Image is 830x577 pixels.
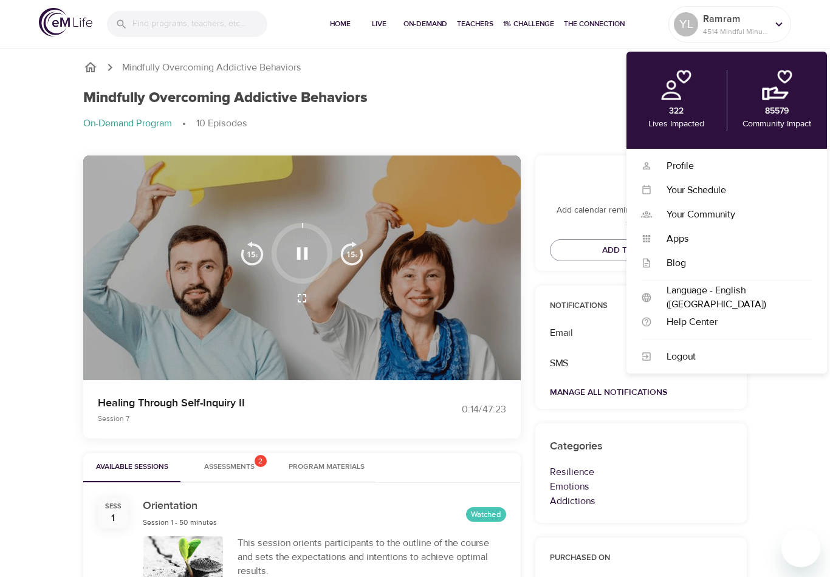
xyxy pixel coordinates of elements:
span: 2 [255,455,267,467]
span: The Connection [564,18,625,30]
img: personal.png [661,70,691,100]
nav: breadcrumb [83,60,747,75]
span: Program Materials [285,461,368,474]
img: community.png [762,70,792,100]
p: 85579 [765,105,789,118]
p: Session 7 [98,413,400,424]
div: YL [674,12,698,36]
iframe: Button to launch messaging window [781,528,820,567]
div: Logout [652,350,812,364]
p: Lives Impacted [648,118,704,131]
h6: Purchased on [550,552,732,565]
p: On-Demand Program [83,117,172,131]
p: Add calendar reminders so you never miss a session. [550,204,732,230]
span: 1% Challenge [503,18,554,30]
div: Language - English ([GEOGRAPHIC_DATA]) [652,284,812,312]
p: Emotions [550,479,732,494]
button: Add to Calendar [550,239,732,262]
span: On-Demand [403,18,447,30]
span: Live [365,18,394,30]
div: Email [543,319,690,347]
div: Your Schedule [652,183,812,197]
div: Blog [652,256,812,270]
div: 0:14 / 47:23 [415,403,506,417]
input: Find programs, teachers, etc... [132,11,267,37]
div: 1 [111,511,115,525]
span: Available Sessions [91,461,173,474]
div: SMS [543,349,690,378]
a: Manage All Notifications [550,387,667,398]
p: Mindfully Overcoming Addictive Behaviors [122,61,301,75]
span: Add to Calendar [602,243,680,258]
span: Home [326,18,355,30]
span: Teachers [457,18,493,30]
h6: Orientation [143,497,217,515]
div: Sess [105,502,122,511]
img: logo [39,8,92,36]
span: Assessments [204,461,255,474]
span: Session 1 - 50 minutes [143,517,217,527]
p: 4514 Mindful Minutes [703,26,767,37]
div: Apps [652,232,812,246]
p: 10 Episodes [196,117,247,131]
p: Notifications [550,300,732,312]
p: Resilience [550,465,732,479]
img: 15s_prev.svg [240,241,264,265]
span: Watched [466,509,506,521]
p: 322 [669,105,684,118]
p: Community Impact [743,118,811,131]
img: 15s_next.svg [340,241,364,265]
div: Your Community [652,208,812,222]
nav: breadcrumb [83,117,747,131]
h6: Categories [550,438,732,456]
p: Healing Through Self-Inquiry II [98,395,400,411]
div: Profile [652,159,812,173]
h1: Mindfully Overcoming Addictive Behaviors [83,89,368,107]
p: Addictions [550,494,732,508]
div: Help Center [652,315,812,329]
p: Ramram [703,12,767,26]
